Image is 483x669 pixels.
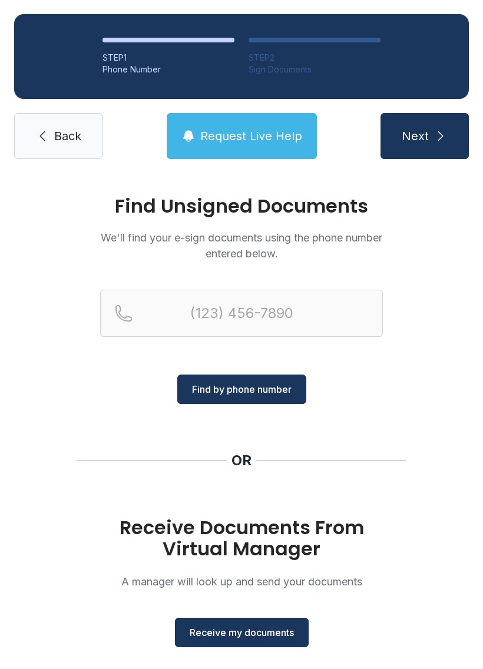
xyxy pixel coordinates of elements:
[100,230,383,261] p: We'll find your e-sign documents using the phone number entered below.
[192,382,292,396] span: Find by phone number
[102,52,234,64] div: STEP 1
[54,128,81,144] span: Back
[231,451,252,470] div: OR
[200,128,302,144] span: Request Live Help
[100,574,383,589] p: A manager will look up and send your documents
[190,625,294,640] span: Receive my documents
[249,64,381,75] div: Sign Documents
[249,52,381,64] div: STEP 2
[402,128,429,144] span: Next
[100,517,383,559] h1: Receive Documents From Virtual Manager
[102,64,234,75] div: Phone Number
[100,290,383,337] input: Reservation phone number
[100,197,383,216] h1: Find Unsigned Documents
